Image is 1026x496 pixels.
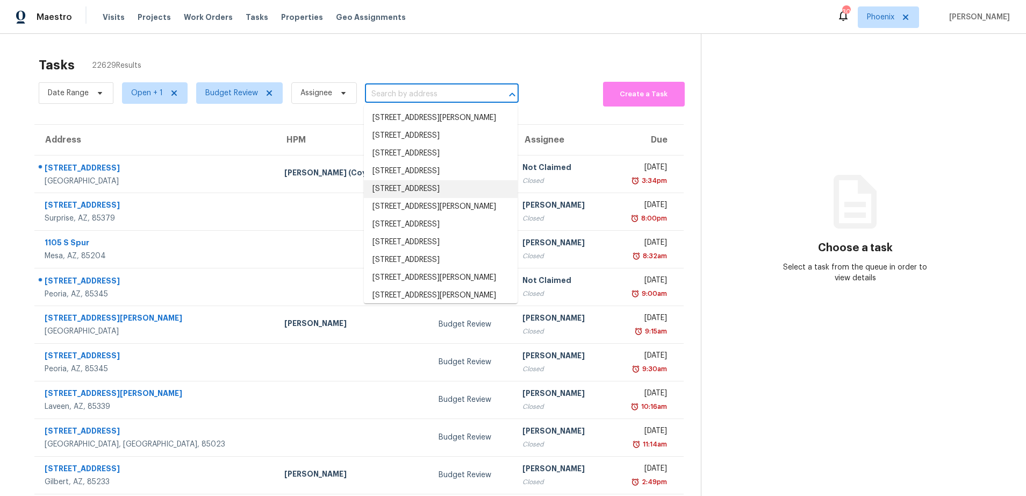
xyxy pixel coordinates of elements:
[45,364,267,374] div: Peoria, AZ, 85345
[522,162,601,175] div: Not Claimed
[618,463,667,477] div: [DATE]
[45,213,267,224] div: Surprise, AZ, 85379
[522,439,601,450] div: Closed
[34,125,276,155] th: Address
[439,319,505,330] div: Budget Review
[522,350,601,364] div: [PERSON_NAME]
[364,127,518,145] li: [STREET_ADDRESS]
[640,477,667,487] div: 2:49pm
[284,318,421,331] div: [PERSON_NAME]
[631,288,640,299] img: Overdue Alarm Icon
[618,350,667,364] div: [DATE]
[640,175,667,186] div: 3:34pm
[364,233,518,251] li: [STREET_ADDRESS]
[631,175,640,186] img: Overdue Alarm Icon
[276,125,430,155] th: HPM
[284,167,421,181] div: [PERSON_NAME] (Coyote Air)
[45,350,267,364] div: [STREET_ADDRESS]
[522,288,601,299] div: Closed
[246,13,268,21] span: Tasks
[631,477,640,487] img: Overdue Alarm Icon
[138,12,171,23] span: Projects
[867,12,894,23] span: Phoenix
[618,200,667,213] div: [DATE]
[641,251,667,261] div: 8:32am
[643,326,667,337] div: 9:15am
[522,463,601,477] div: [PERSON_NAME]
[522,251,601,261] div: Closed
[639,213,667,224] div: 8:00pm
[48,88,89,98] span: Date Range
[608,88,680,101] span: Create a Task
[300,88,332,98] span: Assignee
[45,289,267,300] div: Peoria, AZ, 85345
[45,463,267,477] div: [STREET_ADDRESS]
[522,364,601,374] div: Closed
[634,326,643,337] img: Overdue Alarm Icon
[818,243,893,253] h3: Choose a task
[618,313,667,326] div: [DATE]
[284,469,421,482] div: [PERSON_NAME]
[39,60,75,70] h2: Tasks
[45,237,267,251] div: 1105 S Spur
[522,275,601,288] div: Not Claimed
[514,125,609,155] th: Assignee
[45,275,267,289] div: [STREET_ADDRESS]
[131,88,163,98] span: Open + 1
[630,401,639,412] img: Overdue Alarm Icon
[92,60,141,71] span: 22629 Results
[45,477,267,487] div: Gilbert, AZ, 85233
[522,426,601,439] div: [PERSON_NAME]
[632,364,640,374] img: Overdue Alarm Icon
[522,401,601,412] div: Closed
[439,432,505,443] div: Budget Review
[618,426,667,439] div: [DATE]
[618,275,667,288] div: [DATE]
[439,357,505,367] div: Budget Review
[522,477,601,487] div: Closed
[364,162,518,180] li: [STREET_ADDRESS]
[364,109,518,127] li: [STREET_ADDRESS][PERSON_NAME]
[640,364,667,374] div: 9:30am
[522,313,601,326] div: [PERSON_NAME]
[364,251,518,269] li: [STREET_ADDRESS]
[364,180,518,198] li: [STREET_ADDRESS]
[364,198,518,216] li: [STREET_ADDRESS][PERSON_NAME]
[45,251,267,261] div: Mesa, AZ, 85204
[439,470,505,480] div: Budget Review
[205,88,258,98] span: Budget Review
[439,394,505,405] div: Budget Review
[364,287,518,304] li: [STREET_ADDRESS][PERSON_NAME]
[632,439,641,450] img: Overdue Alarm Icon
[639,401,667,412] div: 10:16am
[522,200,601,213] div: [PERSON_NAME]
[522,237,601,251] div: [PERSON_NAME]
[603,82,685,107] button: Create a Task
[609,125,684,155] th: Due
[505,87,520,102] button: Close
[618,388,667,401] div: [DATE]
[778,262,932,284] div: Select a task from the queue in order to view details
[37,12,72,23] span: Maestro
[364,269,518,287] li: [STREET_ADDRESS][PERSON_NAME]
[364,145,518,162] li: [STREET_ADDRESS]
[640,288,667,299] div: 9:00am
[336,12,406,23] span: Geo Assignments
[618,237,667,251] div: [DATE]
[842,6,850,17] div: 30
[945,12,1010,23] span: [PERSON_NAME]
[522,388,601,401] div: [PERSON_NAME]
[103,12,125,23] span: Visits
[45,313,267,326] div: [STREET_ADDRESS][PERSON_NAME]
[281,12,323,23] span: Properties
[641,439,667,450] div: 11:14am
[45,176,267,187] div: [GEOGRAPHIC_DATA]
[522,326,601,337] div: Closed
[45,426,267,439] div: [STREET_ADDRESS]
[630,213,639,224] img: Overdue Alarm Icon
[45,388,267,401] div: [STREET_ADDRESS][PERSON_NAME]
[618,162,667,175] div: [DATE]
[364,216,518,233] li: [STREET_ADDRESS]
[45,401,267,412] div: Laveen, AZ, 85339
[632,251,641,261] img: Overdue Alarm Icon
